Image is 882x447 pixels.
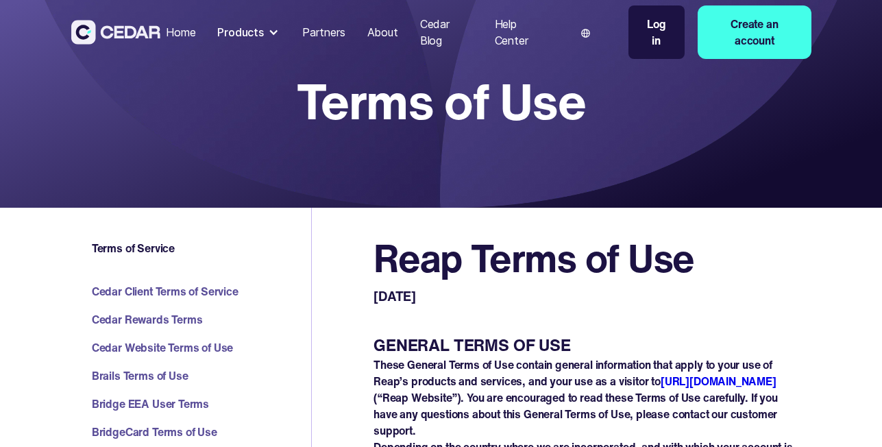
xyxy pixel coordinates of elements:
[92,283,306,300] a: Cedar Client Terms of Service
[92,424,306,440] a: BridgeCard Terms of Use
[212,19,286,46] div: Products
[415,9,478,56] a: Cedar Blog
[217,24,264,40] div: Products
[373,235,694,281] h2: Reap Terms of Use
[302,24,345,40] div: Partners
[297,17,351,47] a: Partners
[160,17,201,47] a: Home
[92,339,306,356] a: Cedar Website Terms of Use
[489,9,556,56] a: Help Center
[92,367,306,384] a: Brails Terms of Use
[628,5,685,59] a: Log in
[581,29,590,38] img: world icon
[420,16,473,49] div: Cedar Blog
[642,16,671,49] div: Log in
[373,357,801,439] p: These General Terms of Use contain general information that apply to your use of Reap’s products ...
[661,373,776,389] a: [URL][DOMAIN_NAME]
[362,17,404,47] a: About
[92,241,306,256] h4: Terms of Service
[373,287,419,306] p: [DATE]
[297,77,585,125] h1: Terms of Use
[495,16,551,49] div: Help Center
[373,334,801,357] h6: GENERAL TERMS OF USE
[166,24,195,40] div: Home
[698,5,811,59] a: Create an account
[92,311,306,328] a: Cedar Rewards Terms
[367,24,398,40] div: About
[92,396,306,412] a: Bridge EEA User Terms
